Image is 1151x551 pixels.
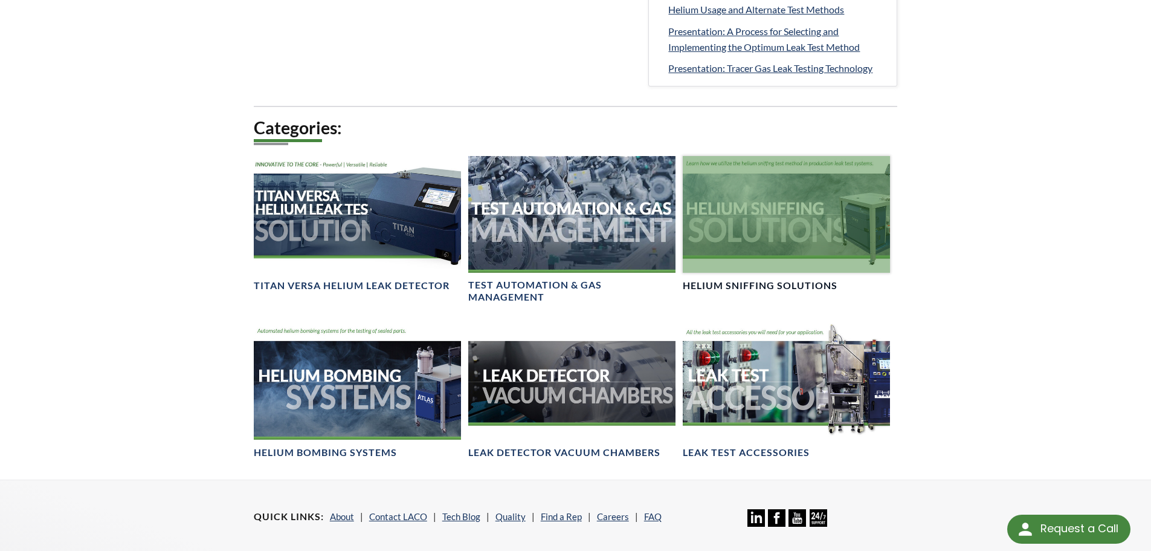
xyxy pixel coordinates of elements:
[369,511,427,522] a: Contact LACO
[668,25,860,53] span: Presentation: A Process for Selecting and Implementing the Optimum Leak Test Method
[254,324,461,460] a: Helium Bombing Systems BannerHelium Bombing Systems
[254,156,461,292] a: TITAN VERSA Helium Leak Test Solutions headerTITAN VERSA Helium Leak Detector
[683,324,890,460] a: Leak Test Accessories headerLeak Test Accessories
[468,279,675,304] h4: Test Automation & Gas Management
[644,511,662,522] a: FAQ
[468,324,675,460] a: Leak Test Vacuum Chambers headerLeak Detector Vacuum Chambers
[1040,515,1118,543] div: Request a Call
[810,518,827,529] a: 24/7 Support
[468,446,660,459] h4: Leak Detector Vacuum Chambers
[468,156,675,304] a: Test Automation & Gas Management headerTest Automation & Gas Management
[1016,520,1035,539] img: round button
[541,511,582,522] a: Find a Rep
[683,279,837,292] h4: Helium Sniffing Solutions
[254,510,324,523] h4: Quick Links
[683,446,810,459] h4: Leak Test Accessories
[668,24,887,54] a: Presentation: A Process for Selecting and Implementing the Optimum Leak Test Method
[1007,515,1130,544] div: Request a Call
[668,62,872,74] span: Presentation: Tracer Gas Leak Testing Technology
[254,446,397,459] h4: Helium Bombing Systems
[254,279,450,292] h4: TITAN VERSA Helium Leak Detector
[254,117,898,139] h2: Categories:
[442,511,480,522] a: Tech Blog
[810,509,827,527] img: 24/7 Support Icon
[495,511,526,522] a: Quality
[330,511,354,522] a: About
[668,60,887,76] a: Presentation: Tracer Gas Leak Testing Technology
[683,156,890,292] a: Helium Sniffing Solutions headerHelium Sniffing Solutions
[597,511,629,522] a: Careers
